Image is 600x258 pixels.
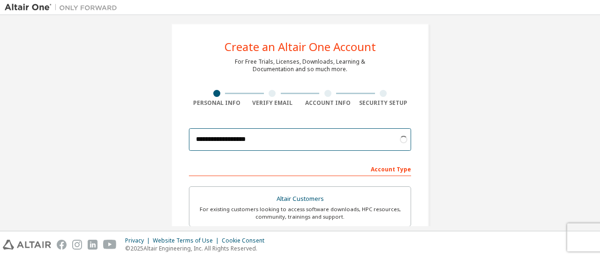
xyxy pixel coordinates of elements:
[235,58,365,73] div: For Free Trials, Licenses, Downloads, Learning & Documentation and so much more.
[195,192,405,206] div: Altair Customers
[5,3,122,12] img: Altair One
[225,41,376,52] div: Create an Altair One Account
[72,240,82,250] img: instagram.svg
[189,99,245,107] div: Personal Info
[125,244,270,252] p: © 2025 Altair Engineering, Inc. All Rights Reserved.
[300,99,356,107] div: Account Info
[356,99,412,107] div: Security Setup
[245,99,300,107] div: Verify Email
[3,240,51,250] img: altair_logo.svg
[57,240,67,250] img: facebook.svg
[189,161,411,176] div: Account Type
[88,240,97,250] img: linkedin.svg
[125,237,153,244] div: Privacy
[222,237,270,244] div: Cookie Consent
[195,206,405,221] div: For existing customers looking to access software downloads, HPC resources, community, trainings ...
[103,240,117,250] img: youtube.svg
[153,237,222,244] div: Website Terms of Use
